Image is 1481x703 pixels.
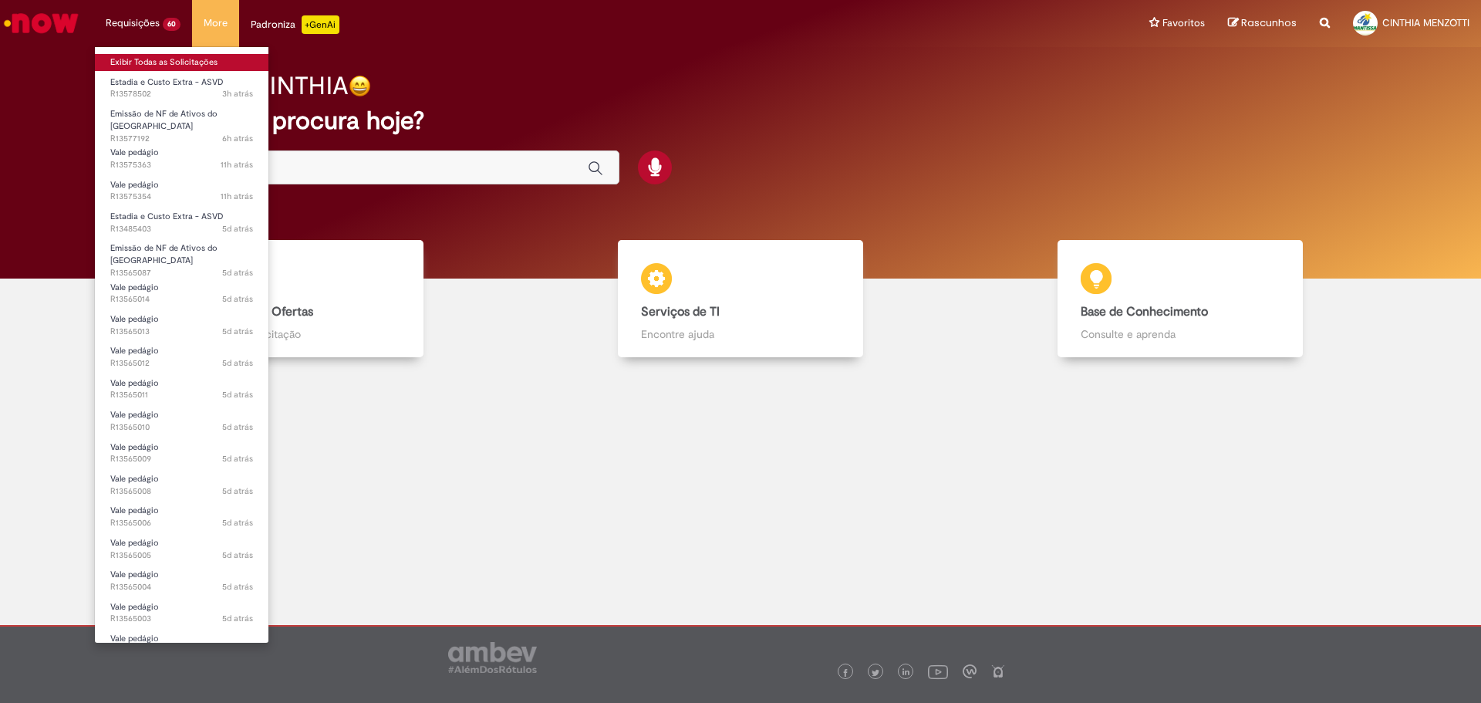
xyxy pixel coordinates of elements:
span: R13578502 [110,88,253,100]
img: logo_footer_youtube.png [928,661,948,681]
span: R13565011 [110,389,253,401]
span: Vale pedágio [110,601,159,613]
span: R13565087 [110,267,253,279]
img: logo_footer_workplace.png [963,664,977,678]
span: R13565008 [110,485,253,498]
img: ServiceNow [2,8,81,39]
a: Aberto R13565004 : Vale pedágio [95,566,268,595]
span: Vale pedágio [110,473,159,485]
a: Aberto R13577192 : Emissão de NF de Ativos do ASVD [95,106,268,139]
b: Catálogo de Ofertas [201,304,313,319]
h2: O que você procura hoje? [133,107,1348,134]
time: 25/09/2025 07:41:57 [222,293,253,305]
a: Aberto R13575354 : Vale pedágio [95,177,268,205]
img: happy-face.png [349,75,371,97]
a: Aberto R13565087 : Emissão de NF de Ativos do ASVD [95,240,268,273]
a: Aberto R13578502 : Estadia e Custo Extra - ASVD [95,74,268,103]
span: 5d atrás [222,421,253,433]
time: 29/09/2025 09:33:48 [221,159,253,171]
span: Vale pedágio [110,313,159,325]
span: R13565003 [110,613,253,625]
span: Vale pedágio [110,377,159,389]
span: Emissão de NF de Ativos do [GEOGRAPHIC_DATA] [110,108,218,132]
span: Vale pedágio [110,282,159,293]
p: +GenAi [302,15,339,34]
img: logo_footer_facebook.png [842,669,849,677]
a: Base de Conhecimento Consulte e aprenda [960,240,1400,358]
span: 5d atrás [222,357,253,369]
span: 60 [163,18,180,31]
b: Base de Conhecimento [1081,304,1208,319]
span: R13575354 [110,191,253,203]
span: R13565014 [110,293,253,306]
span: Requisições [106,15,160,31]
time: 25/09/2025 07:37:25 [222,613,253,624]
time: 25/09/2025 07:40:44 [222,389,253,401]
a: Aberto R13565013 : Vale pedágio [95,311,268,340]
span: Vale pedágio [110,441,159,453]
a: Aberto R13565006 : Vale pedágio [95,502,268,531]
a: Aberto R13565012 : Vale pedágio [95,343,268,371]
a: Aberto R13565003 : Vale pedágio [95,599,268,627]
a: Aberto R13565011 : Vale pedágio [95,375,268,404]
time: 25/09/2025 07:41:31 [222,326,253,337]
span: 5d atrás [222,485,253,497]
b: Serviços de TI [641,304,720,319]
span: More [204,15,228,31]
a: Aberto R13565008 : Vale pedágio [95,471,268,499]
time: 25/09/2025 07:39:30 [222,453,253,465]
img: logo_footer_twitter.png [872,669,879,677]
time: 29/09/2025 17:16:37 [222,88,253,100]
span: Vale pedágio [110,179,159,191]
span: Estadia e Custo Extra - ASVD [110,76,224,88]
time: 25/09/2025 07:37:50 [222,581,253,593]
time: 25/09/2025 07:41:08 [222,357,253,369]
span: 5d atrás [222,453,253,465]
a: Aberto R13565010 : Vale pedágio [95,407,268,435]
a: Exibir Todas as Solicitações [95,54,268,71]
span: Favoritos [1162,15,1205,31]
span: Vale pedágio [110,569,159,580]
span: 5d atrás [222,293,253,305]
p: Encontre ajuda [641,326,841,342]
a: Aberto R13565014 : Vale pedágio [95,279,268,308]
span: 5d atrás [222,223,253,235]
a: Aberto R13565009 : Vale pedágio [95,439,268,468]
span: 3h atrás [222,88,253,100]
p: Abra uma solicitação [201,326,401,342]
span: R13565005 [110,549,253,562]
time: 25/09/2025 07:40:11 [222,421,253,433]
img: logo_footer_ambev_rotulo_gray.png [448,642,537,673]
a: Catálogo de Ofertas Abra uma solicitação [81,240,521,358]
span: Rascunhos [1241,15,1297,30]
span: R13485403 [110,223,253,235]
time: 25/09/2025 07:39:03 [222,485,253,497]
ul: Requisições [94,46,269,644]
span: Vale pedágio [110,505,159,516]
span: 5d atrás [222,581,253,593]
span: 5d atrás [222,517,253,529]
img: logo_footer_naosei.png [991,664,1005,678]
time: 25/09/2025 08:21:58 [222,267,253,279]
p: Consulte e aprenda [1081,326,1280,342]
time: 25/09/2025 07:38:39 [222,517,253,529]
div: Padroniza [251,15,339,34]
span: 5d atrás [222,613,253,624]
a: Aberto R13575363 : Vale pedágio [95,144,268,173]
a: Aberto R13485403 : Estadia e Custo Extra - ASVD [95,208,268,237]
time: 29/09/2025 14:19:14 [222,133,253,144]
span: R13565004 [110,581,253,593]
span: 5d atrás [222,389,253,401]
a: Rascunhos [1228,16,1297,31]
span: Emissão de NF de Ativos do [GEOGRAPHIC_DATA] [110,242,218,266]
span: Vale pedágio [110,409,159,421]
span: 11h atrás [221,191,253,202]
span: Vale pedágio [110,147,159,158]
span: 5d atrás [222,267,253,279]
span: R13565013 [110,326,253,338]
span: R13565010 [110,421,253,434]
span: 6h atrás [222,133,253,144]
span: 5d atrás [222,326,253,337]
span: R13565006 [110,517,253,529]
a: Aberto R13565001 : Vale pedágio [95,630,268,659]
